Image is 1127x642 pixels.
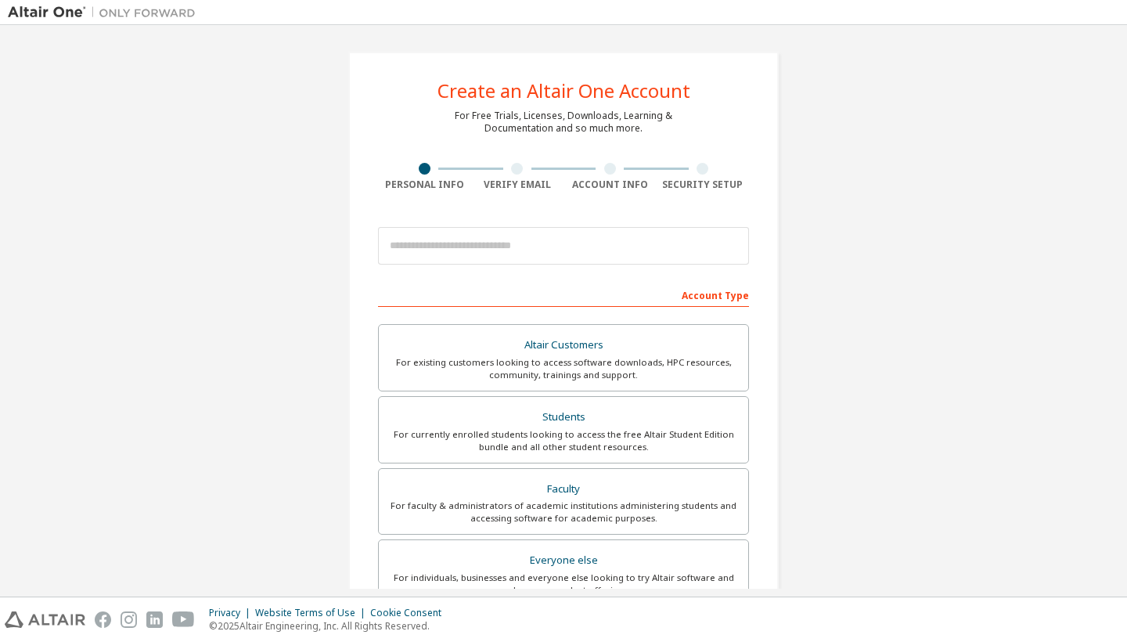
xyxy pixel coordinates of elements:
[388,478,739,500] div: Faculty
[471,179,564,191] div: Verify Email
[95,611,111,628] img: facebook.svg
[255,607,370,619] div: Website Terms of Use
[370,607,451,619] div: Cookie Consent
[121,611,137,628] img: instagram.svg
[146,611,163,628] img: linkedin.svg
[563,179,657,191] div: Account Info
[388,572,739,597] div: For individuals, businesses and everyone else looking to try Altair software and explore our prod...
[388,356,739,381] div: For existing customers looking to access software downloads, HPC resources, community, trainings ...
[5,611,85,628] img: altair_logo.svg
[388,550,739,572] div: Everyone else
[455,110,672,135] div: For Free Trials, Licenses, Downloads, Learning & Documentation and so much more.
[378,179,471,191] div: Personal Info
[388,406,739,428] div: Students
[8,5,203,20] img: Altair One
[388,334,739,356] div: Altair Customers
[657,179,750,191] div: Security Setup
[209,619,451,633] p: © 2025 Altair Engineering, Inc. All Rights Reserved.
[378,282,749,307] div: Account Type
[388,500,739,525] div: For faculty & administrators of academic institutions administering students and accessing softwa...
[172,611,195,628] img: youtube.svg
[209,607,255,619] div: Privacy
[388,428,739,453] div: For currently enrolled students looking to access the free Altair Student Edition bundle and all ...
[437,81,690,100] div: Create an Altair One Account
